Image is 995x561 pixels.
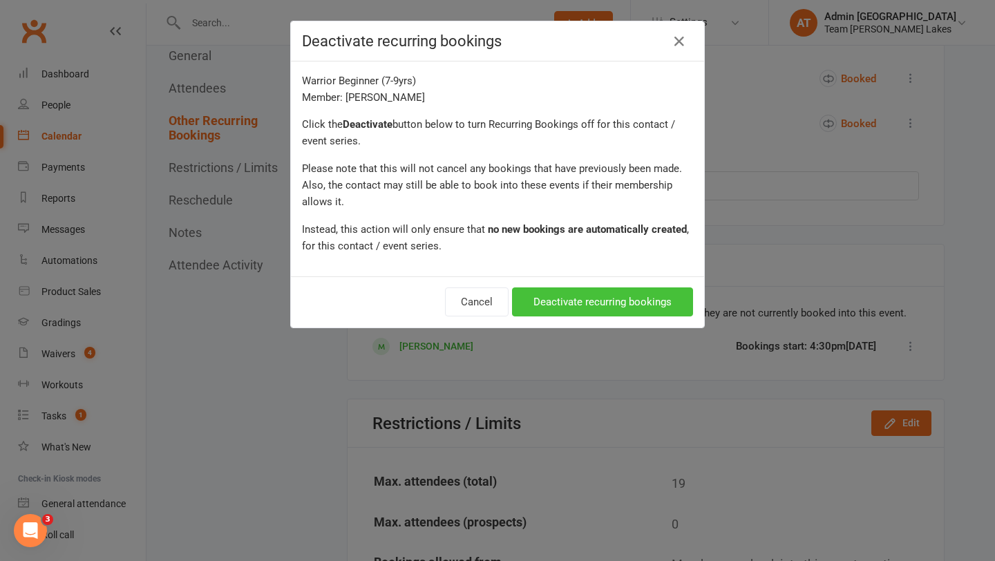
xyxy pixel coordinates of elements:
[302,160,693,210] p: Please note that this will not cancel any bookings that have previously been made. Also, the cont...
[291,61,704,276] div: Member : [PERSON_NAME]
[512,287,693,316] button: Deactivate recurring bookings
[302,32,693,50] h4: Deactivate recurring bookings
[302,73,693,89] div: Warrior Beginner (7-9yrs)
[668,30,690,53] a: Close
[445,287,509,316] button: Cancel
[302,221,693,254] p: Instead, this action will only ensure that , for this contact / event series.
[488,223,687,236] strong: no new bookings are automatically created
[42,514,53,525] span: 3
[14,514,47,547] iframe: Intercom live chat
[343,118,392,131] strong: Deactivate
[302,116,693,149] p: Click the button below to turn Recurring Bookings off for this contact / event series.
